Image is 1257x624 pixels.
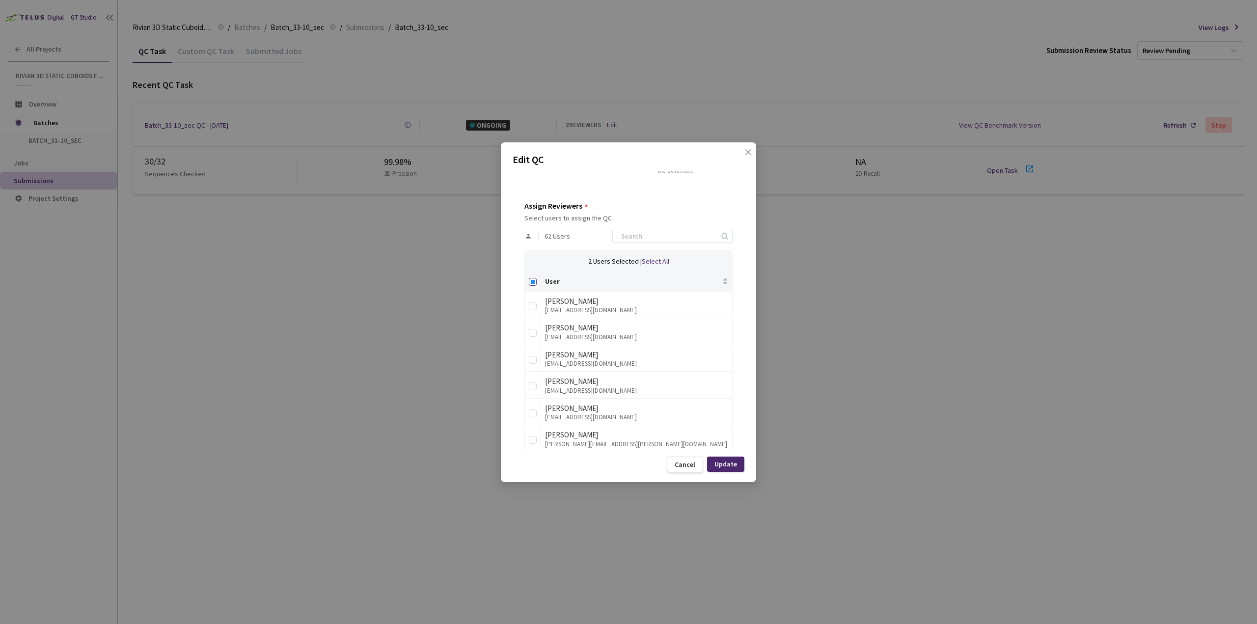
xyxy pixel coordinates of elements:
th: User [541,272,733,292]
button: Close [735,148,750,164]
div: Assign Reviewers [524,201,582,210]
span: 62 Users [545,232,570,240]
div: Update [714,460,737,468]
div: [PERSON_NAME] [545,322,728,334]
div: [PERSON_NAME] [545,376,728,387]
div: [EMAIL_ADDRESS][DOMAIN_NAME] [545,334,728,341]
p: Edit QC [513,152,744,167]
div: [EMAIL_ADDRESS][DOMAIN_NAME] [545,307,728,314]
div: Select users to assign the QC [524,214,733,222]
div: [PERSON_NAME] [545,429,728,441]
div: [EMAIL_ADDRESS][DOMAIN_NAME] [545,360,728,367]
div: [PERSON_NAME] [545,403,728,414]
input: Search [615,230,720,242]
div: [EMAIL_ADDRESS][DOMAIN_NAME] [545,414,728,421]
div: [PERSON_NAME] [545,349,728,361]
div: [EMAIL_ADDRESS][DOMAIN_NAME] [545,387,728,394]
div: [PERSON_NAME] [545,296,728,307]
div: Cancel [675,461,695,468]
span: close [744,148,752,176]
span: 2 Users Selected | [588,257,642,266]
span: User [545,277,720,285]
div: [PERSON_NAME][EMAIL_ADDRESS][PERSON_NAME][DOMAIN_NAME] [545,441,728,448]
span: Select All [642,257,669,266]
